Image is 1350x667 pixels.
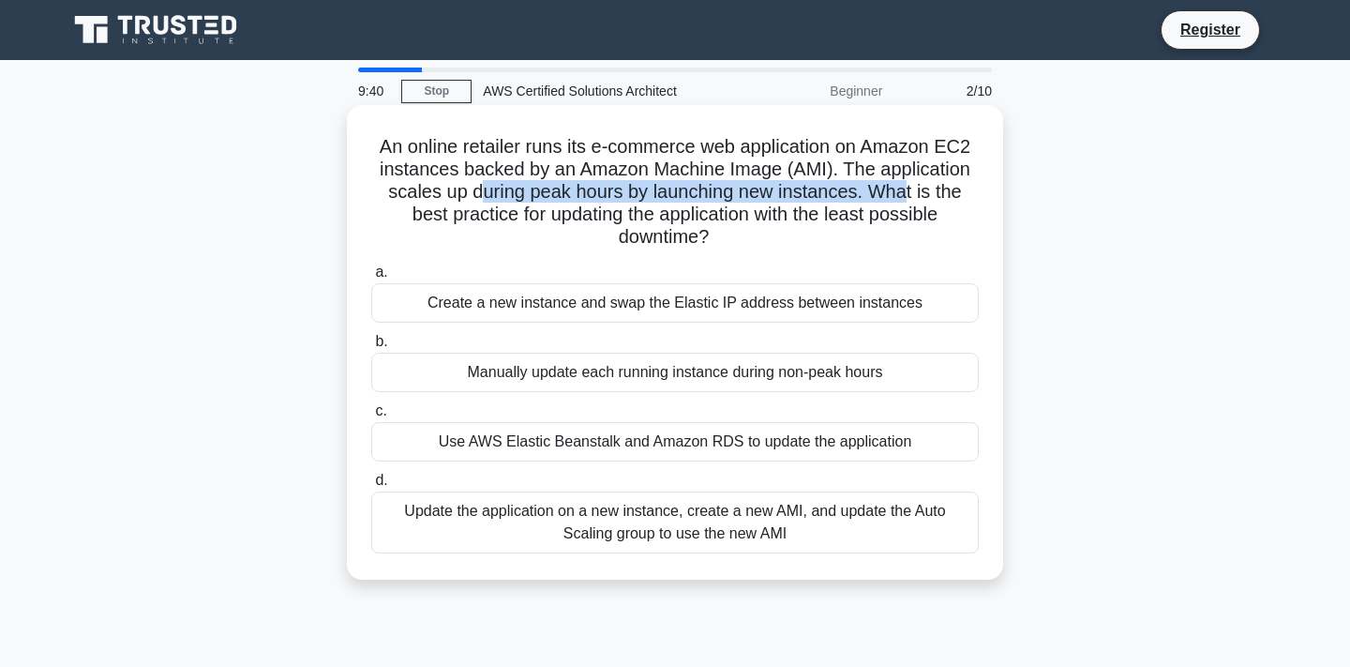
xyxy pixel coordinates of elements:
[472,72,729,110] div: AWS Certified Solutions Architect
[347,72,401,110] div: 9:40
[375,264,387,280] span: a.
[375,402,386,418] span: c.
[371,492,979,553] div: Update the application on a new instance, create a new AMI, and update the Auto Scaling group to ...
[729,72,893,110] div: Beginner
[369,135,981,250] h5: An online retailer runs its e-commerce web application on Amazon EC2 instances backed by an Amazo...
[371,353,979,392] div: Manually update each running instance during non-peak hours
[375,333,387,349] span: b.
[375,472,387,488] span: d.
[893,72,1003,110] div: 2/10
[401,80,472,103] a: Stop
[371,283,979,323] div: Create a new instance and swap the Elastic IP address between instances
[1169,18,1252,41] a: Register
[371,422,979,462] div: Use AWS Elastic Beanstalk and Amazon RDS to update the application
